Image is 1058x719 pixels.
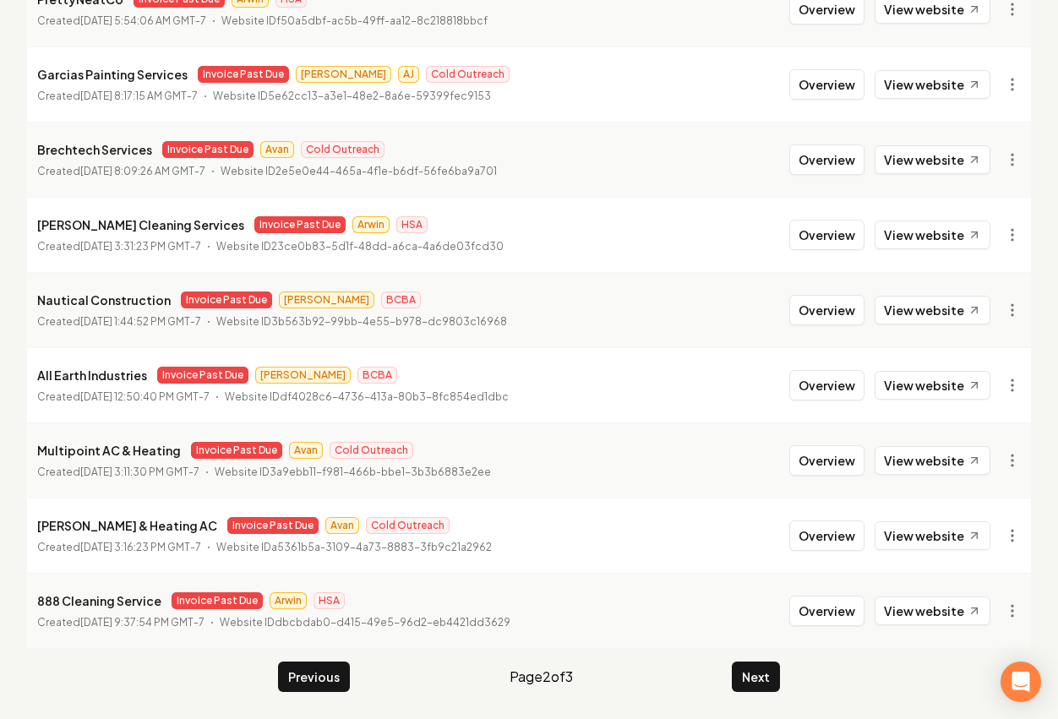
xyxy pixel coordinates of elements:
span: Cold Outreach [301,141,384,158]
time: [DATE] 3:31:23 PM GMT-7 [80,240,201,253]
span: [PERSON_NAME] [279,291,374,308]
p: [PERSON_NAME] Cleaning Services [37,215,244,235]
time: [DATE] 1:44:52 PM GMT-7 [80,315,201,328]
span: Invoice Past Due [191,442,282,459]
a: View website [875,371,990,400]
div: Open Intercom Messenger [1001,662,1041,702]
p: Nautical Construction [37,290,171,310]
p: Website ID 5e62cc13-a3e1-48e2-8a6e-59399fec9153 [213,88,491,105]
time: [DATE] 3:11:30 PM GMT-7 [80,466,199,478]
time: [DATE] 3:16:23 PM GMT-7 [80,541,201,553]
time: [DATE] 5:54:06 AM GMT-7 [80,14,206,27]
p: Website ID dbcbdab0-d415-49e5-96d2-eb4421dd3629 [220,614,510,631]
button: Overview [789,220,864,250]
span: Cold Outreach [426,66,510,83]
span: Invoice Past Due [198,66,289,83]
span: BCBA [357,367,397,384]
a: View website [875,221,990,249]
button: Overview [789,520,864,551]
span: Cold Outreach [330,442,413,459]
span: HSA [396,216,428,233]
p: Website ID df4028c6-4736-413a-80b3-8fc854ed1dbc [225,389,509,406]
span: Cold Outreach [366,517,450,534]
span: Invoice Past Due [172,592,263,609]
span: HSA [314,592,345,609]
span: BCBA [381,291,421,308]
a: View website [875,596,990,625]
span: AJ [398,66,419,83]
p: Created [37,389,210,406]
p: Created [37,464,199,481]
button: Overview [789,596,864,626]
p: Created [37,238,201,255]
a: View website [875,296,990,324]
p: 888 Cleaning Service [37,591,161,611]
p: Garcias Painting Services [37,64,188,84]
button: Overview [789,370,864,400]
span: Arwin [352,216,390,233]
span: [PERSON_NAME] [296,66,391,83]
p: Created [37,313,201,330]
span: Invoice Past Due [254,216,346,233]
p: Created [37,539,201,556]
span: Arwin [270,592,307,609]
span: Invoice Past Due [162,141,254,158]
button: Previous [278,662,350,692]
a: View website [875,145,990,174]
span: Avan [289,442,323,459]
p: Website ID a5361b5a-3109-4a73-8883-3fb9c21a2962 [216,539,492,556]
span: Invoice Past Due [157,367,248,384]
button: Overview [789,144,864,175]
time: [DATE] 8:17:15 AM GMT-7 [80,90,198,102]
span: Page 2 of 3 [510,667,573,687]
button: Overview [789,445,864,476]
p: Brechtech Services [37,139,152,160]
time: [DATE] 12:50:40 PM GMT-7 [80,390,210,403]
span: Avan [260,141,294,158]
p: Website ID 2e5e0e44-465a-4f1e-b6df-56fe6ba9a701 [221,163,497,180]
time: [DATE] 9:37:54 PM GMT-7 [80,616,205,629]
p: [PERSON_NAME] & Heating AC [37,515,217,536]
span: Invoice Past Due [181,291,272,308]
p: All Earth Industries [37,365,147,385]
span: Invoice Past Due [227,517,319,534]
p: Multipoint AC & Heating [37,440,181,460]
p: Created [37,163,205,180]
p: Website ID 3b563b92-99bb-4e55-b978-dc9803c16968 [216,313,507,330]
p: Website ID f50a5dbf-ac5b-49ff-aa12-8c218818bbcf [221,13,488,30]
time: [DATE] 8:09:26 AM GMT-7 [80,165,205,177]
button: Overview [789,69,864,100]
p: Website ID 3a9ebb11-f981-466b-bbe1-3b3b6883e2ee [215,464,491,481]
p: Created [37,88,198,105]
p: Website ID 23ce0b83-5d1f-48dd-a6ca-4a6de03fcd30 [216,238,504,255]
button: Next [732,662,780,692]
a: View website [875,521,990,550]
p: Created [37,13,206,30]
span: Avan [325,517,359,534]
button: Overview [789,295,864,325]
p: Created [37,614,205,631]
a: View website [875,70,990,99]
span: [PERSON_NAME] [255,367,351,384]
a: View website [875,446,990,475]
